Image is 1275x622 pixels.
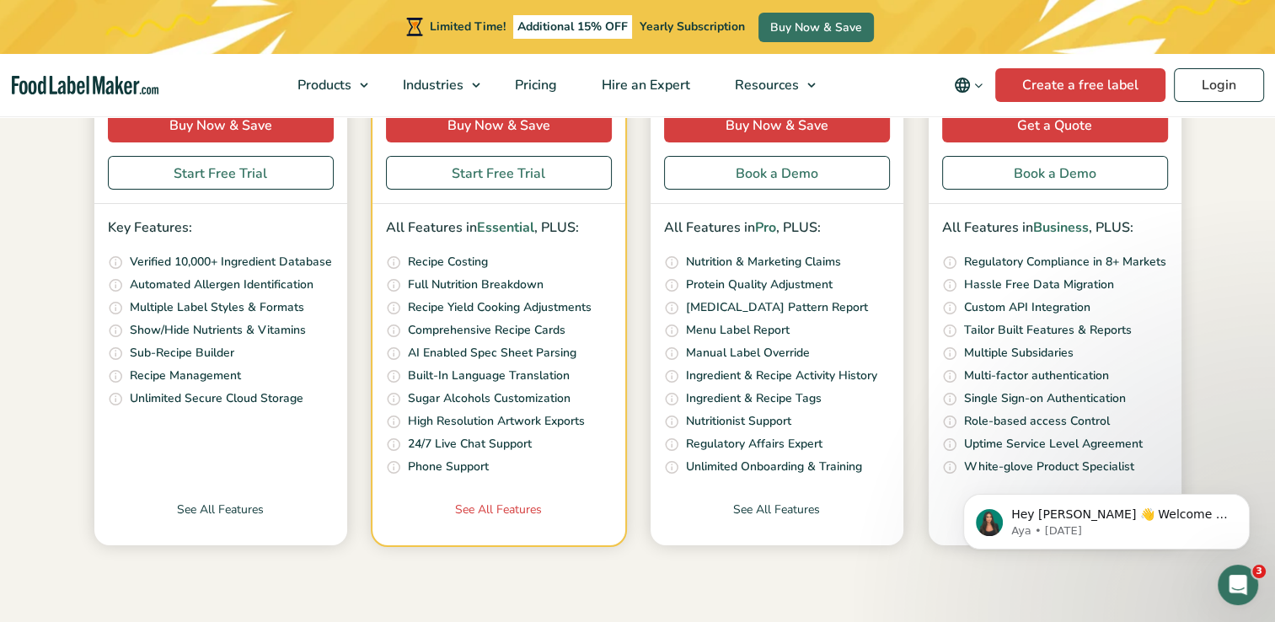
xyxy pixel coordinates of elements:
[130,298,304,317] p: Multiple Label Styles & Formats
[398,76,465,94] span: Industries
[686,389,822,408] p: Ingredient & Recipe Tags
[964,276,1114,294] p: Hassle Free Data Migration
[686,298,868,317] p: [MEDICAL_DATA] Pattern Report
[430,19,506,35] span: Limited Time!
[942,109,1168,142] a: Get a Quote
[408,412,585,431] p: High Resolution Artwork Exports
[964,344,1074,362] p: Multiple Subsidaries
[686,435,822,453] p: Regulatory Affairs Expert
[964,412,1110,431] p: Role-based access Control
[408,344,576,362] p: AI Enabled Spec Sheet Parsing
[108,217,334,239] p: Key Features:
[386,156,612,190] a: Start Free Trial
[386,109,612,142] a: Buy Now & Save
[686,458,862,476] p: Unlimited Onboarding & Training
[664,217,890,239] p: All Features in , PLUS:
[964,321,1132,340] p: Tailor Built Features & Reports
[1174,68,1264,102] a: Login
[408,253,488,271] p: Recipe Costing
[929,501,1181,545] a: See All Features
[942,217,1168,239] p: All Features in , PLUS:
[995,68,1165,102] a: Create a free label
[664,109,890,142] a: Buy Now & Save
[408,276,544,294] p: Full Nutrition Breakdown
[686,367,877,385] p: Ingredient & Recipe Activity History
[408,298,592,317] p: Recipe Yield Cooking Adjustments
[686,253,841,271] p: Nutrition & Marketing Claims
[12,76,158,95] a: Food Label Maker homepage
[108,109,334,142] a: Buy Now & Save
[130,276,313,294] p: Automated Allergen Identification
[381,54,489,116] a: Industries
[580,54,709,116] a: Hire an Expert
[408,367,570,385] p: Built-In Language Translation
[686,412,791,431] p: Nutritionist Support
[408,435,532,453] p: 24/7 Live Chat Support
[597,76,692,94] span: Hire an Expert
[964,435,1143,453] p: Uptime Service Level Agreement
[94,501,347,545] a: See All Features
[686,276,833,294] p: Protein Quality Adjustment
[713,54,824,116] a: Resources
[130,344,234,362] p: Sub-Recipe Builder
[477,218,534,237] span: Essential
[276,54,377,116] a: Products
[408,321,565,340] p: Comprehensive Recipe Cards
[651,501,903,545] a: See All Features
[1252,565,1266,578] span: 3
[408,389,571,408] p: Sugar Alcohols Customization
[664,156,890,190] a: Book a Demo
[964,253,1166,271] p: Regulatory Compliance in 8+ Markets
[408,458,489,476] p: Phone Support
[964,298,1090,317] p: Custom API Integration
[130,367,241,385] p: Recipe Management
[292,76,353,94] span: Products
[758,13,874,42] a: Buy Now & Save
[510,76,559,94] span: Pricing
[686,321,790,340] p: Menu Label Report
[372,501,625,545] a: See All Features
[938,458,1275,576] iframe: Intercom notifications message
[730,76,801,94] span: Resources
[755,218,776,237] span: Pro
[130,253,332,271] p: Verified 10,000+ Ingredient Database
[1033,218,1089,237] span: Business
[640,19,745,35] span: Yearly Subscription
[964,458,1134,476] p: White-glove Product Specialist
[942,68,995,102] button: Change language
[108,156,334,190] a: Start Free Trial
[386,217,612,239] p: All Features in , PLUS:
[942,156,1168,190] a: Book a Demo
[130,321,306,340] p: Show/Hide Nutrients & Vitamins
[130,389,303,408] p: Unlimited Secure Cloud Storage
[686,344,810,362] p: Manual Label Override
[513,15,632,39] span: Additional 15% OFF
[964,367,1109,385] p: Multi-factor authentication
[1218,565,1258,605] iframe: Intercom live chat
[964,389,1126,408] p: Single Sign-on Authentication
[493,54,576,116] a: Pricing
